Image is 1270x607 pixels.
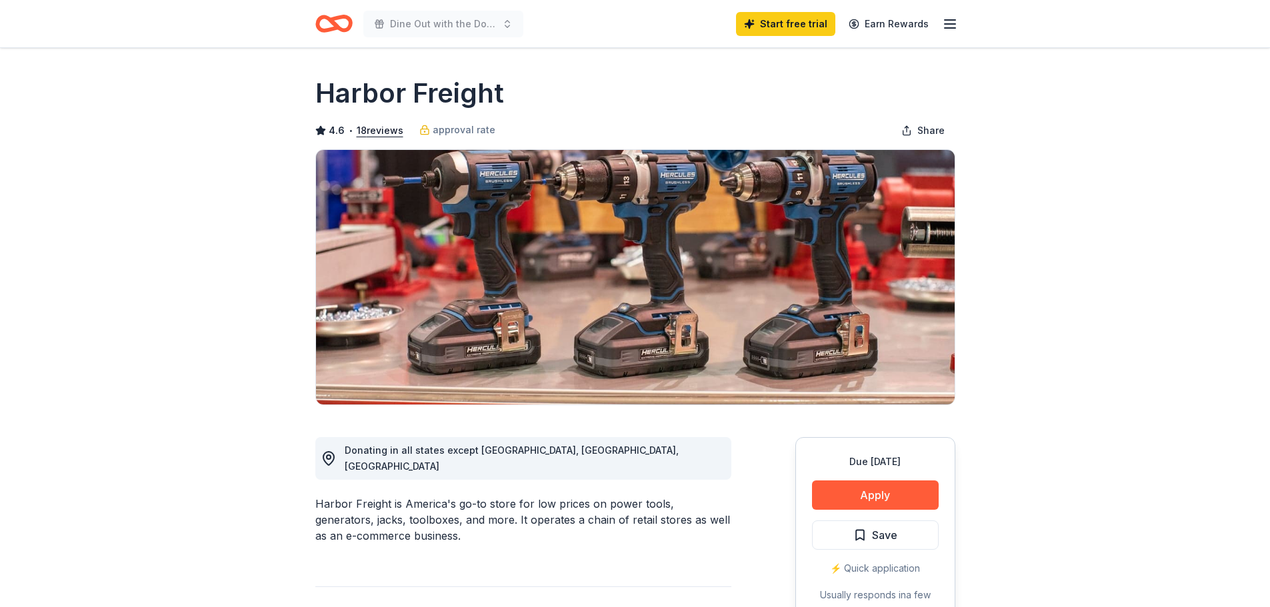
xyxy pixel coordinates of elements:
[841,12,937,36] a: Earn Rewards
[891,117,955,144] button: Share
[316,150,955,404] img: Image for Harbor Freight
[329,123,345,139] span: 4.6
[357,123,403,139] button: 18reviews
[315,8,353,39] a: Home
[433,122,495,138] span: approval rate
[812,454,939,470] div: Due [DATE]
[345,444,679,472] span: Donating in all states except [GEOGRAPHIC_DATA], [GEOGRAPHIC_DATA], [GEOGRAPHIC_DATA]
[812,520,939,550] button: Save
[348,125,353,136] span: •
[917,123,945,139] span: Share
[390,16,497,32] span: Dine Out with the Dogs
[736,12,835,36] a: Start free trial
[872,526,897,544] span: Save
[315,496,731,544] div: Harbor Freight is America's go-to store for low prices on power tools, generators, jacks, toolbox...
[812,480,939,510] button: Apply
[315,75,504,112] h1: Harbor Freight
[419,122,495,138] a: approval rate
[812,560,939,576] div: ⚡️ Quick application
[363,11,523,37] button: Dine Out with the Dogs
